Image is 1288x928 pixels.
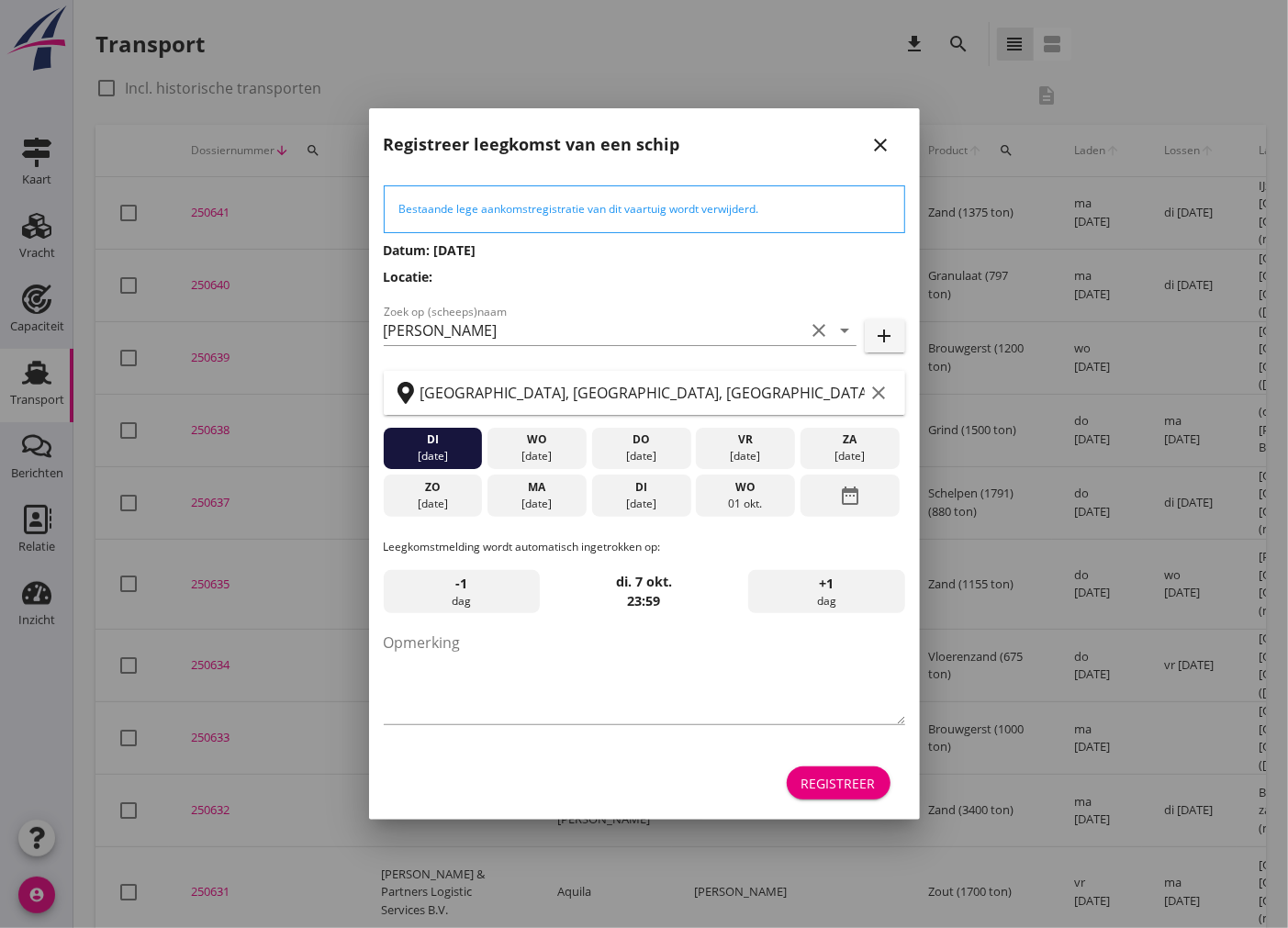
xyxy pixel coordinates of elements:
div: [DATE] [805,448,895,464]
div: zo [387,479,477,496]
i: add [874,325,896,347]
div: Bestaande lege aankomstregistratie van dit vaartuig wordt verwijderd. [399,201,890,218]
i: clear [868,382,890,404]
div: do [596,431,686,448]
input: Zoek op (scheeps)naam [384,316,805,345]
div: ma [492,479,582,496]
button: Registreer [787,766,890,799]
h2: Registreer leegkomst van een schip [384,132,680,157]
strong: 23:59 [628,592,661,609]
div: 01 okt. [700,496,790,512]
h3: Locatie: [384,267,905,286]
p: Leegkomstmelding wordt automatisch ingetrokken op: [384,539,905,555]
div: [DATE] [387,496,477,512]
div: [DATE] [492,496,582,512]
i: date_range [839,479,861,512]
input: Zoek op terminal of plaats [420,378,865,408]
div: vr [700,431,790,448]
div: wo [492,431,582,448]
div: [DATE] [700,448,790,464]
div: [DATE] [596,496,686,512]
h3: Datum: [DATE] [384,240,905,260]
div: dag [748,570,904,614]
span: +1 [819,574,834,594]
i: arrow_drop_down [834,319,857,341]
div: Registreer [801,774,876,793]
strong: di. 7 okt. [616,573,672,590]
div: di [596,479,686,496]
div: [DATE] [596,448,686,464]
span: -1 [455,574,467,594]
textarea: Opmerking [384,628,905,724]
i: close [870,134,892,156]
i: clear [809,319,831,341]
div: [DATE] [387,448,477,464]
div: [DATE] [492,448,582,464]
div: di [387,431,477,448]
div: za [805,431,895,448]
div: dag [384,570,540,614]
div: wo [700,479,790,496]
